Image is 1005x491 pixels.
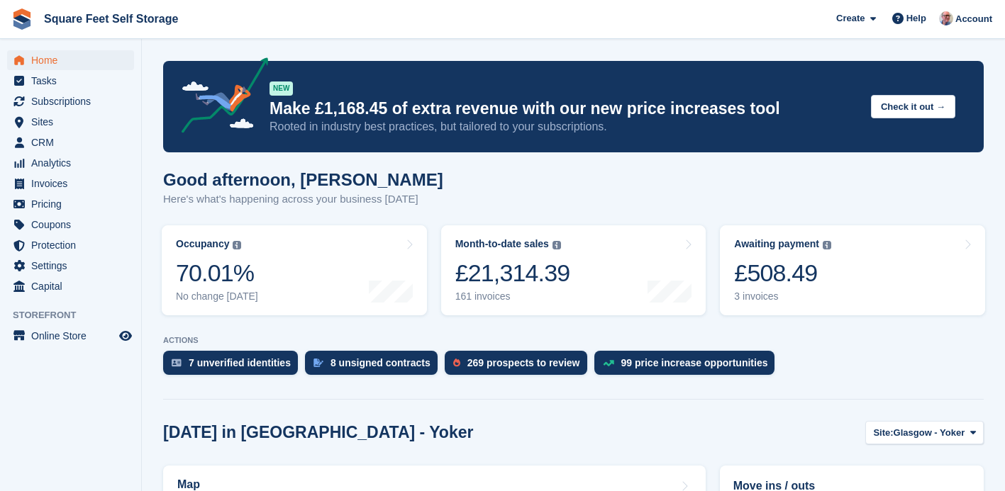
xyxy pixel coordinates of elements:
div: £508.49 [734,259,831,288]
h2: Map [177,478,200,491]
a: 269 prospects to review [445,351,594,382]
a: 99 price increase opportunities [594,351,782,382]
div: NEW [270,81,293,96]
span: Site: [873,426,893,440]
a: Preview store [117,327,134,344]
img: contract_signature_icon-13c848040528278c33f63329250d36e43548de30e8caae1d1a13099fd9432cc5.svg [313,359,323,367]
a: 8 unsigned contracts [305,351,445,382]
p: Rooted in industry best practices, but tailored to your subscriptions. [270,119,860,135]
p: ACTIONS [163,336,984,345]
button: Check it out → [871,95,955,118]
a: Occupancy 70.01% No change [DATE] [162,225,427,315]
span: Settings [31,256,116,276]
div: 269 prospects to review [467,357,580,368]
img: icon-info-grey-7440780725fd019a000dd9b08b2336e03edf1995a4989e88bcd33f0948082b44.svg [553,241,561,249]
a: 7 unverified identities [163,351,305,382]
span: Tasks [31,71,116,91]
img: David Greer [939,11,953,26]
div: Occupancy [176,238,229,250]
button: Site: Glasgow - Yoker [865,421,984,444]
div: No change [DATE] [176,290,258,303]
a: menu [7,112,134,132]
span: Analytics [31,153,116,173]
a: menu [7,174,134,193]
img: stora-icon-8386f47178a22dfd0bd8f6a31ec36ba5ce8667c1dd55bd0f319d3a0aa187defe.svg [11,9,33,30]
a: menu [7,276,134,296]
img: price_increase_opportunities-93ffe204e8149a01c8c9dc8f82e8f89637d9d84a8eef4429ea346261dce0b2c0.svg [603,360,614,366]
a: menu [7,91,134,111]
span: Glasgow - Yoker [894,426,965,440]
span: Coupons [31,215,116,235]
img: prospect-51fa495bee0391a8d652442698ab0144808aea92771e9ea1ae160a38d050c398.svg [453,359,460,367]
div: Month-to-date sales [455,238,549,250]
img: price-adjustments-announcement-icon-8257ccfd72463d97f412b2fc003d46551f7dbcb40ab6d574587a9cd5c0d94... [170,57,269,138]
span: Capital [31,276,116,296]
h2: [DATE] in [GEOGRAPHIC_DATA] - Yoker [163,423,473,442]
div: Awaiting payment [734,238,819,250]
a: Square Feet Self Storage [38,7,184,30]
a: menu [7,132,134,152]
a: Awaiting payment £508.49 3 invoices [720,225,985,315]
p: Here's what's happening across your business [DATE] [163,191,443,208]
a: menu [7,50,134,70]
a: menu [7,215,134,235]
span: CRM [31,132,116,152]
a: menu [7,235,134,255]
img: icon-info-grey-7440780725fd019a000dd9b08b2336e03edf1995a4989e88bcd33f0948082b44.svg [233,241,241,249]
div: £21,314.39 [455,259,570,288]
div: 70.01% [176,259,258,288]
span: Subscriptions [31,91,116,111]
span: Storefront [13,308,141,322]
span: Online Store [31,326,116,346]
img: icon-info-grey-7440780725fd019a000dd9b08b2336e03edf1995a4989e88bcd33f0948082b44.svg [823,241,831,249]
span: Pricing [31,194,116,214]
span: Help [906,11,926,26]
div: 161 invoices [455,290,570,303]
a: menu [7,71,134,91]
div: 3 invoices [734,290,831,303]
span: Account [955,12,992,26]
span: Invoices [31,174,116,193]
a: menu [7,194,134,214]
span: Home [31,50,116,70]
span: Protection [31,235,116,255]
div: 99 price increase opportunities [621,357,768,368]
a: menu [7,326,134,346]
span: Sites [31,112,116,132]
div: 8 unsigned contracts [331,357,431,368]
p: Make £1,168.45 of extra revenue with our new price increases tool [270,98,860,119]
div: 7 unverified identities [189,357,291,368]
a: Month-to-date sales £21,314.39 161 invoices [441,225,706,315]
img: verify_identity-adf6edd0f0f0b5bbfe63781bf79b02c33cf7c696d77639b501bdc392416b5a36.svg [172,359,182,367]
a: menu [7,153,134,173]
span: Create [836,11,865,26]
a: menu [7,256,134,276]
h1: Good afternoon, [PERSON_NAME] [163,170,443,189]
